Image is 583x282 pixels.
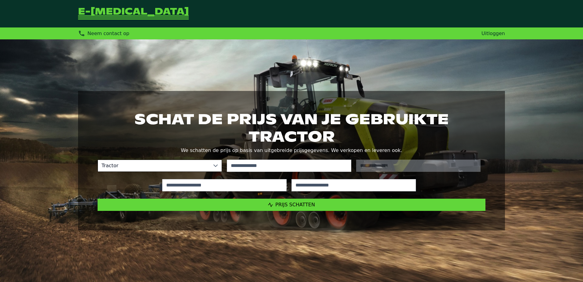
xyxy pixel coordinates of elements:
[98,110,485,145] h1: Schat de prijs van je gebruikte tractor
[98,160,209,172] span: Tractor
[98,199,485,211] button: Prijs schatten
[78,7,189,20] a: Terug naar de startpagina
[78,30,129,37] div: Neem contact op
[481,31,505,36] a: Uitloggen
[98,146,485,155] p: We schatten de prijs op basis van uitgebreide prijsgegevens. We verkopen en leveren ook.
[275,202,315,208] span: Prijs schatten
[88,31,129,36] span: Neem contact op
